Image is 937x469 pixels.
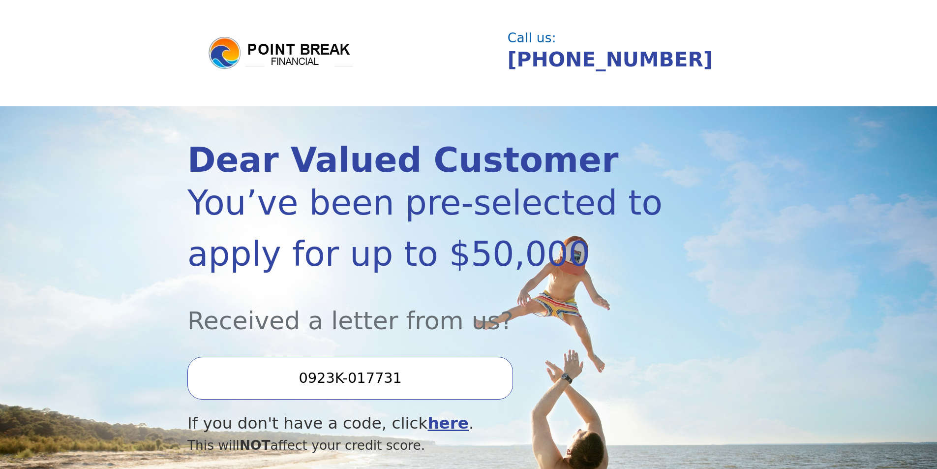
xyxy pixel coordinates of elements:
div: If you don't have a code, click . [187,411,665,436]
a: [PHONE_NUMBER] [508,48,713,71]
div: Received a letter from us? [187,280,665,339]
div: Call us: [508,31,742,44]
a: here [427,414,469,433]
div: Dear Valued Customer [187,143,665,177]
img: logo.png [207,35,355,71]
div: You’ve been pre-selected to apply for up to $50,000 [187,177,665,280]
span: NOT [240,438,271,453]
div: This will affect your credit score. [187,436,665,455]
input: Enter your Offer Code: [187,357,513,399]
